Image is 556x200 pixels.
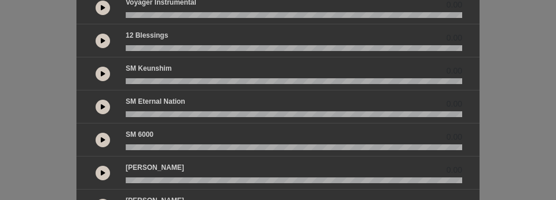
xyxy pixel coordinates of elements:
span: 0.00 [447,131,462,143]
p: 12 Blessings [126,30,168,41]
p: [PERSON_NAME] [126,162,184,173]
span: 0.00 [447,65,462,77]
span: 0.00 [447,32,462,44]
span: 0.00 [447,164,462,176]
p: SM 6000 [126,129,153,140]
p: SM Keunshim [126,63,171,74]
span: 0.00 [447,98,462,110]
p: SM Eternal Nation [126,96,185,107]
